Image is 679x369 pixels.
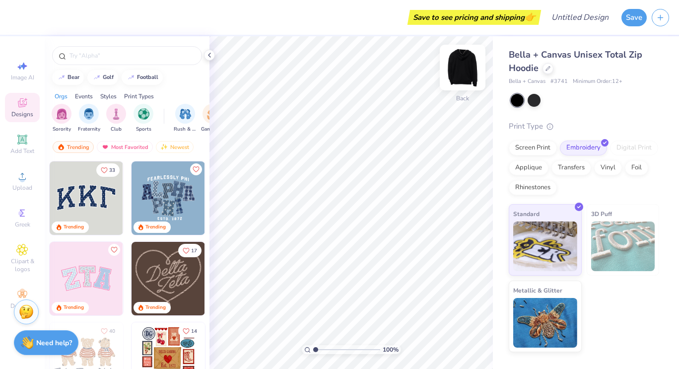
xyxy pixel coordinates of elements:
[145,223,166,231] div: Trending
[201,104,224,133] div: filter for Game Day
[124,92,154,101] div: Print Types
[134,104,153,133] div: filter for Sports
[174,104,197,133] button: filter button
[137,74,158,80] div: football
[509,49,642,74] span: Bella + Canvas Unisex Total Zip Hoodie
[78,104,100,133] button: filter button
[204,242,278,315] img: ead2b24a-117b-4488-9b34-c08fd5176a7b
[136,126,151,133] span: Sports
[410,10,539,25] div: Save to see pricing and shipping
[156,141,194,153] div: Newest
[621,9,647,26] button: Save
[383,345,399,354] span: 100 %
[97,141,153,153] div: Most Favorited
[134,104,153,133] button: filter button
[525,11,536,23] span: 👉
[201,104,224,133] button: filter button
[106,104,126,133] div: filter for Club
[551,160,591,175] div: Transfers
[109,168,115,173] span: 33
[190,163,202,175] button: Like
[109,329,115,334] span: 40
[57,144,65,150] img: trending.gif
[5,257,40,273] span: Clipart & logos
[52,104,71,133] button: filter button
[64,223,84,231] div: Trending
[509,180,557,195] div: Rhinestones
[11,74,34,81] span: Image AI
[513,209,540,219] span: Standard
[56,108,68,120] img: Sorority Image
[123,161,196,235] img: edfb13fc-0e43-44eb-bea2-bf7fc0dd67f9
[456,94,469,103] div: Back
[108,244,120,256] button: Like
[178,324,202,338] button: Like
[50,161,123,235] img: 3b9aba4f-e317-4aa7-a679-c95a879539bd
[207,108,218,120] img: Game Day Image
[100,92,117,101] div: Styles
[127,74,135,80] img: trend_line.gif
[53,141,94,153] div: Trending
[93,74,101,80] img: trend_line.gif
[174,126,197,133] span: Rush & Bid
[560,141,607,155] div: Embroidery
[201,126,224,133] span: Game Day
[103,74,114,80] div: golf
[111,108,122,120] img: Club Image
[123,242,196,315] img: 5ee11766-d822-42f5-ad4e-763472bf8dcf
[550,77,568,86] span: # 3741
[509,121,659,132] div: Print Type
[75,92,93,101] div: Events
[52,70,84,85] button: bear
[191,248,197,253] span: 17
[10,302,34,310] span: Decorate
[15,221,30,228] span: Greek
[132,242,205,315] img: 12710c6a-dcc0-49ce-8688-7fe8d5f96fe2
[509,160,548,175] div: Applique
[83,108,94,120] img: Fraternity Image
[55,92,68,101] div: Orgs
[78,126,100,133] span: Fraternity
[513,298,577,348] img: Metallic & Glitter
[96,324,120,338] button: Like
[174,104,197,133] div: filter for Rush & Bid
[509,77,545,86] span: Bella + Canvas
[122,70,163,85] button: football
[625,160,648,175] div: Foil
[191,329,197,334] span: 14
[10,147,34,155] span: Add Text
[543,7,616,27] input: Untitled Design
[53,126,71,133] span: Sorority
[513,285,562,295] span: Metallic & Glitter
[138,108,149,120] img: Sports Image
[204,161,278,235] img: a3f22b06-4ee5-423c-930f-667ff9442f68
[513,221,577,271] img: Standard
[594,160,622,175] div: Vinyl
[178,244,202,257] button: Like
[11,110,33,118] span: Designs
[68,74,79,80] div: bear
[132,161,205,235] img: 5a4b4175-9e88-49c8-8a23-26d96782ddc6
[68,51,196,61] input: Try "Alpha"
[180,108,191,120] img: Rush & Bid Image
[509,141,557,155] div: Screen Print
[64,304,84,311] div: Trending
[591,209,612,219] span: 3D Puff
[111,126,122,133] span: Club
[50,242,123,315] img: 9980f5e8-e6a1-4b4a-8839-2b0e9349023c
[96,163,120,177] button: Like
[610,141,658,155] div: Digital Print
[101,144,109,150] img: most_fav.gif
[52,104,71,133] div: filter for Sorority
[106,104,126,133] button: filter button
[145,304,166,311] div: Trending
[78,104,100,133] div: filter for Fraternity
[160,144,168,150] img: Newest.gif
[443,48,482,87] img: Back
[87,70,118,85] button: golf
[573,77,622,86] span: Minimum Order: 12 +
[591,221,655,271] img: 3D Puff
[36,338,72,348] strong: Need help?
[58,74,66,80] img: trend_line.gif
[12,184,32,192] span: Upload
